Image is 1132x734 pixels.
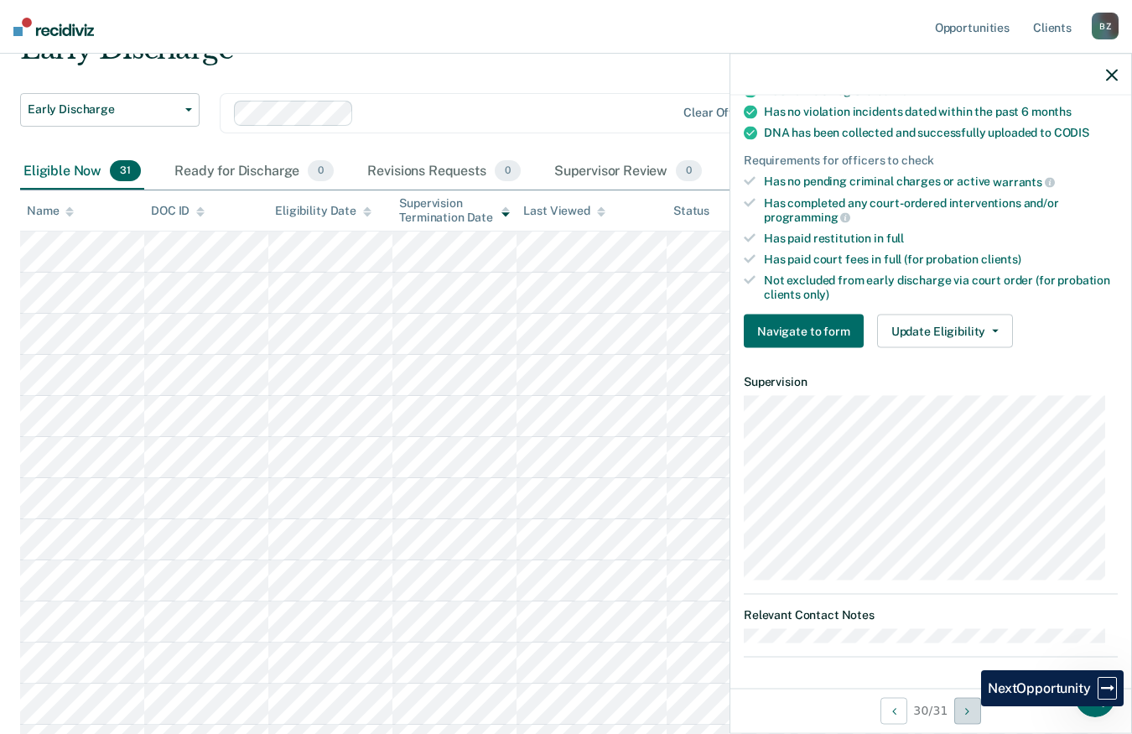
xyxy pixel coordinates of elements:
[1031,105,1072,118] span: months
[676,160,702,182] span: 0
[764,126,1118,140] div: DNA has been collected and successfully uploaded to
[151,204,205,218] div: DOC ID
[171,154,337,190] div: Ready for Discharge
[495,160,521,182] span: 0
[764,232,1118,246] div: Has paid restitution in
[954,697,981,724] button: Next Opportunity
[1092,13,1119,39] div: B Z
[27,204,74,218] div: Name
[764,105,1118,119] div: Has no violation incidents dated within the past 6
[892,84,926,97] span: victim
[880,697,907,724] button: Previous Opportunity
[730,688,1131,732] div: 30 / 31
[764,273,1118,301] div: Not excluded from early discharge via court order (for probation clients
[764,252,1118,267] div: Has paid court fees in full (for probation
[764,195,1118,224] div: Has completed any court-ordered interventions and/or
[20,32,870,80] div: Early Discharge
[20,154,144,190] div: Eligible Now
[28,102,179,117] span: Early Discharge
[683,106,761,120] div: Clear officers
[744,315,864,348] button: Navigate to form
[981,252,1021,266] span: clients)
[803,287,829,300] span: only)
[551,154,706,190] div: Supervisor Review
[13,18,94,36] img: Recidiviz
[364,154,523,190] div: Revisions Requests
[886,232,904,245] span: full
[523,204,605,218] div: Last Viewed
[744,315,870,348] a: Navigate to form link
[673,204,709,218] div: Status
[399,196,510,225] div: Supervision Termination Date
[275,204,371,218] div: Eligibility Date
[308,160,334,182] span: 0
[993,175,1055,189] span: warrants
[1054,126,1089,139] span: CODIS
[764,174,1118,190] div: Has no pending criminal charges or active
[764,211,850,224] span: programming
[744,375,1118,389] dt: Supervision
[1075,677,1115,717] iframe: Intercom live chat
[744,154,1118,168] div: Requirements for officers to check
[110,160,141,182] span: 31
[744,608,1118,622] dt: Relevant Contact Notes
[877,315,1013,348] button: Update Eligibility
